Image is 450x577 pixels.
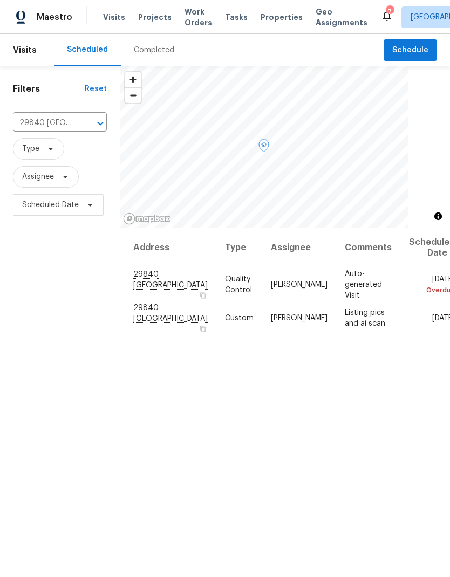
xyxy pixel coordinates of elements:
[22,143,39,154] span: Type
[37,12,72,23] span: Maestro
[345,308,385,327] span: Listing pics and ai scan
[336,228,400,267] th: Comments
[93,116,108,131] button: Open
[138,12,172,23] span: Projects
[125,88,141,103] span: Zoom out
[432,210,445,223] button: Toggle attribution
[13,115,77,132] input: Search for an address...
[13,84,85,94] h1: Filters
[392,44,428,57] span: Schedule
[22,171,54,182] span: Assignee
[262,228,336,267] th: Assignee
[271,280,328,288] span: [PERSON_NAME]
[22,200,79,210] span: Scheduled Date
[123,212,171,225] a: Mapbox homepage
[198,290,208,300] button: Copy Address
[345,270,382,299] span: Auto-generated Visit
[85,84,107,94] div: Reset
[384,39,437,61] button: Schedule
[225,314,254,321] span: Custom
[198,324,208,333] button: Copy Address
[258,139,269,156] div: Map marker
[134,45,174,56] div: Completed
[216,228,262,267] th: Type
[13,38,37,62] span: Visits
[225,13,248,21] span: Tasks
[125,72,141,87] button: Zoom in
[67,44,108,55] div: Scheduled
[133,228,216,267] th: Address
[103,12,125,23] span: Visits
[120,66,408,228] canvas: Map
[185,6,212,28] span: Work Orders
[225,275,252,293] span: Quality Control
[386,6,393,17] div: 7
[435,210,441,222] span: Toggle attribution
[316,6,367,28] span: Geo Assignments
[125,87,141,103] button: Zoom out
[271,314,328,321] span: [PERSON_NAME]
[261,12,303,23] span: Properties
